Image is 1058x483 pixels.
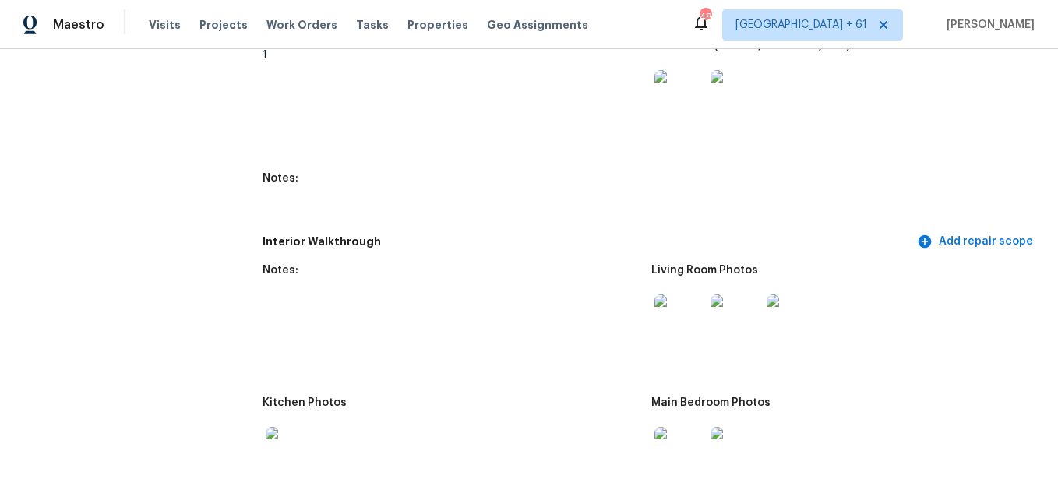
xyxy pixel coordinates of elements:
[263,265,298,276] h5: Notes:
[914,227,1039,256] button: Add repair scope
[651,265,758,276] h5: Living Room Photos
[149,17,181,33] span: Visits
[940,17,1035,33] span: [PERSON_NAME]
[700,9,711,25] div: 489
[263,173,298,184] h5: Notes:
[407,17,468,33] span: Properties
[651,397,771,408] h5: Main Bedroom Photos
[53,17,104,33] span: Maestro
[266,17,337,33] span: Work Orders
[356,19,389,30] span: Tasks
[263,234,914,250] h5: Interior Walkthrough
[263,50,638,61] div: 1
[487,17,588,33] span: Geo Assignments
[735,17,867,33] span: [GEOGRAPHIC_DATA] + 61
[263,397,347,408] h5: Kitchen Photos
[199,17,248,33] span: Projects
[920,232,1033,252] span: Add repair scope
